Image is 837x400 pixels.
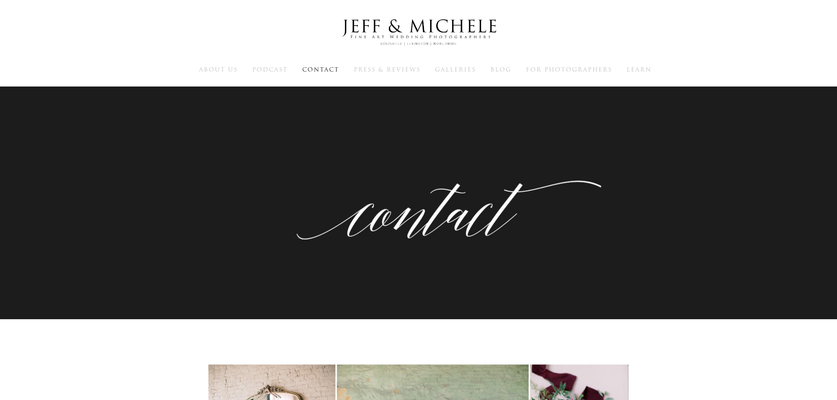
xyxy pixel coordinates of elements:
p: Contact [393,170,444,190]
span: Podcast [252,65,288,74]
span: Press & Reviews [354,65,420,74]
img: Louisville Wedding Photographers - Jeff & Michele Wedding Photographers [331,11,507,54]
a: Press & Reviews [354,65,420,73]
span: Galleries [435,65,476,74]
span: Contact [302,65,339,74]
span: For Photographers [526,65,612,74]
a: Podcast [252,65,288,73]
a: For Photographers [526,65,612,73]
span: About Us [199,65,238,74]
span: Blog [490,65,511,74]
a: Learn [627,65,652,73]
a: About Us [199,65,238,73]
span: Learn [627,65,652,74]
a: Contact [302,65,339,73]
a: Galleries [435,65,476,73]
a: Blog [490,65,511,73]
